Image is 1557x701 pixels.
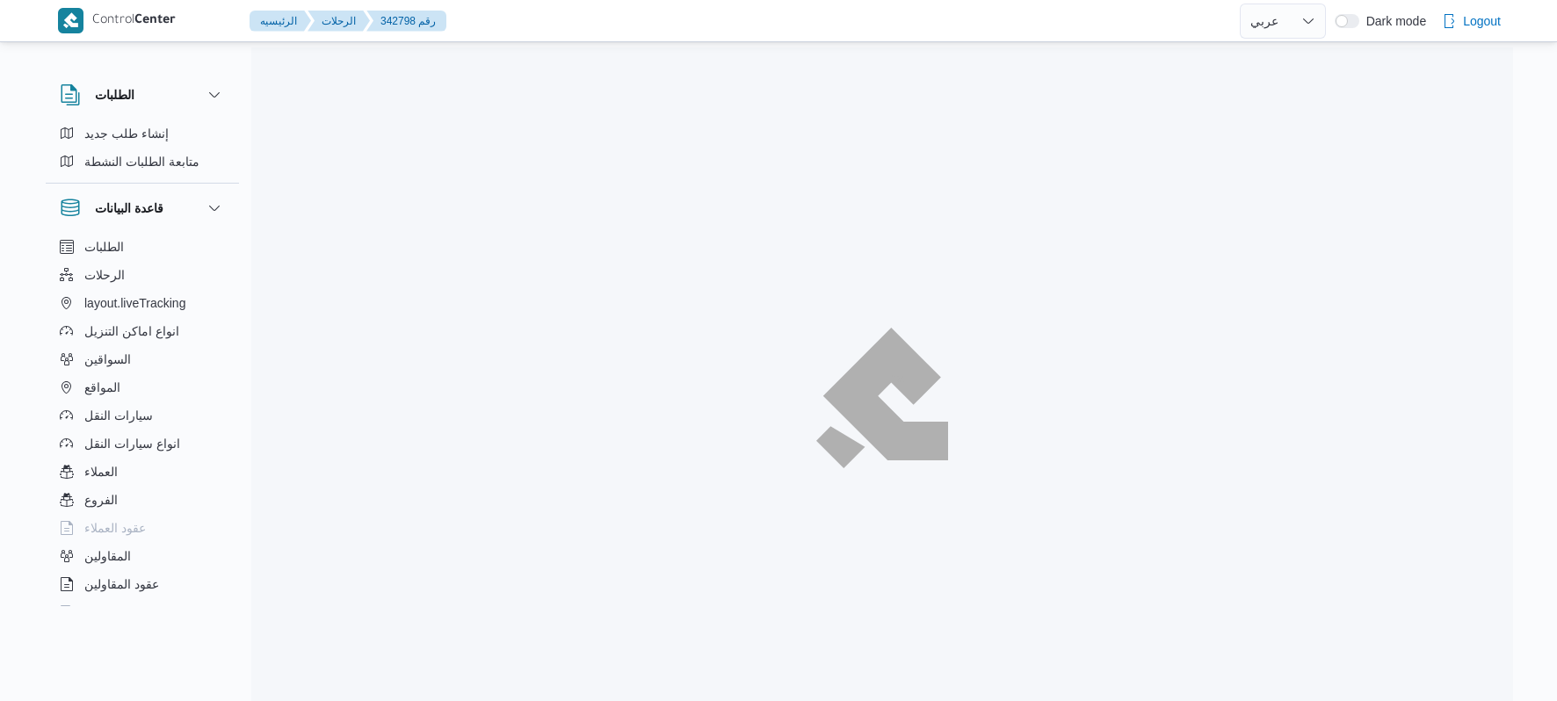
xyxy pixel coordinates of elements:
button: المواقع [53,373,232,401]
button: عقود المقاولين [53,570,232,598]
img: X8yXhbKr1z7QwAAAABJRU5ErkJggg== [58,8,83,33]
span: عقود المقاولين [84,574,159,595]
span: الفروع [84,489,118,510]
span: layout.liveTracking [84,293,185,314]
button: سيارات النقل [53,401,232,430]
button: المقاولين [53,542,232,570]
span: السواقين [84,349,131,370]
button: السواقين [53,345,232,373]
button: الرحلات [53,261,232,289]
button: عقود العملاء [53,514,232,542]
span: Logout [1463,11,1501,32]
button: الطلبات [53,233,232,261]
span: سيارات النقل [84,405,153,426]
button: قاعدة البيانات [60,198,225,219]
button: اجهزة التليفون [53,598,232,626]
span: انواع اماكن التنزيل [84,321,179,342]
h3: الطلبات [95,84,134,105]
button: إنشاء طلب جديد [53,119,232,148]
button: Logout [1435,4,1508,39]
span: عقود العملاء [84,517,146,538]
span: متابعة الطلبات النشطة [84,151,199,172]
button: الرحلات [308,11,370,32]
span: الطلبات [84,236,124,257]
button: 342798 رقم [366,11,446,32]
button: الطلبات [60,84,225,105]
button: الفروع [53,486,232,514]
h3: قاعدة البيانات [95,198,163,219]
button: layout.liveTracking [53,289,232,317]
span: انواع سيارات النقل [84,433,180,454]
div: الطلبات [46,119,239,183]
span: المقاولين [84,546,131,567]
button: الرئيسيه [250,11,311,32]
button: انواع اماكن التنزيل [53,317,232,345]
span: العملاء [84,461,118,482]
button: متابعة الطلبات النشطة [53,148,232,176]
b: Center [134,14,176,28]
div: قاعدة البيانات [46,233,239,613]
img: ILLA Logo [825,336,939,459]
span: الرحلات [84,264,125,285]
span: Dark mode [1359,14,1426,28]
span: اجهزة التليفون [84,602,157,623]
span: المواقع [84,377,120,398]
button: العملاء [53,458,232,486]
span: إنشاء طلب جديد [84,123,169,144]
button: انواع سيارات النقل [53,430,232,458]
